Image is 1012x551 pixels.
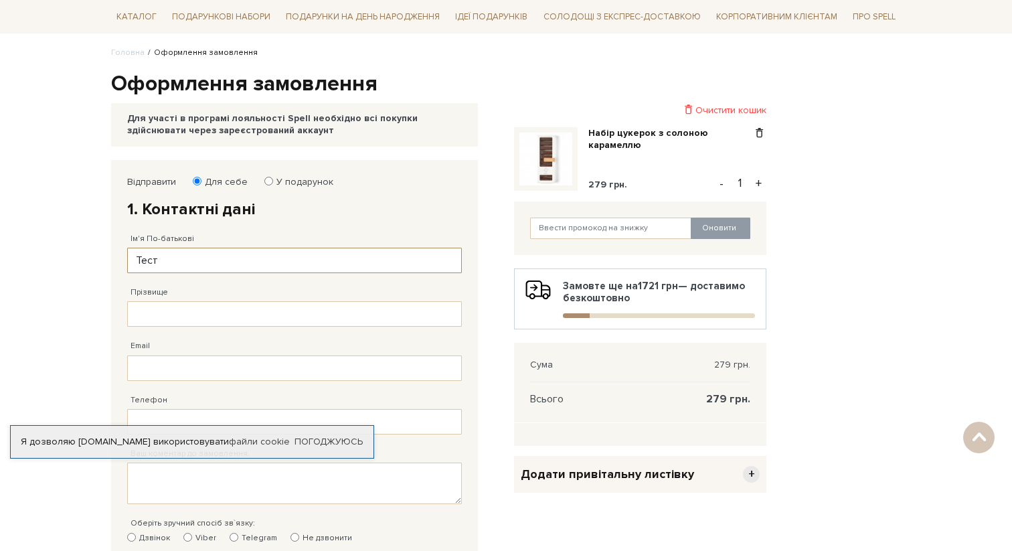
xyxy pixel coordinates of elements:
a: Погоджуюсь [294,436,363,448]
a: Подарунки на День народження [280,7,445,27]
span: Додати привітальну листівку [521,467,694,482]
div: Очистити кошик [514,104,766,116]
label: Не дзвонити [290,532,352,544]
label: Email [131,340,150,352]
label: Телефон [131,394,167,406]
label: Ім'я По-батькові [131,233,194,245]
label: Відправити [127,176,176,188]
h2: 1. Контактні дані [127,199,462,220]
label: Telegram [230,532,277,544]
input: Ввести промокод на знижку [530,218,692,239]
img: Набір цукерок з солоною карамеллю [519,133,572,185]
div: Для участі в програмі лояльності Spell необхідно всі покупки здійснювати через зареєстрований акк... [127,112,462,137]
a: Ідеї подарунків [450,7,533,27]
input: Telegram [230,533,238,542]
a: Солодощі з експрес-доставкою [538,5,706,28]
button: + [751,173,766,193]
input: Для себе [193,177,201,185]
input: У подарунок [264,177,273,185]
a: Головна [111,48,145,58]
button: - [715,173,728,193]
input: Viber [183,533,192,542]
input: Дзвінок [127,533,136,542]
span: Сума [530,359,553,371]
label: Viber [183,532,216,544]
a: Про Spell [847,7,901,27]
span: Всього [530,393,564,405]
a: Корпоративним клієнтам [711,7,843,27]
a: Каталог [111,7,162,27]
label: У подарунок [268,176,333,188]
button: Оновити [691,218,750,239]
label: Для себе [196,176,248,188]
li: Оформлення замовлення [145,47,258,59]
span: 279 грн. [706,393,750,405]
a: Набір цукерок з солоною карамеллю [588,127,752,151]
span: + [743,466,760,483]
a: Подарункові набори [167,7,276,27]
label: Прізвище [131,287,168,299]
a: файли cookie [229,436,290,447]
div: Замовте ще на — доставимо безкоштовно [525,280,755,318]
div: Я дозволяю [DOMAIN_NAME] використовувати [11,436,373,448]
input: Не дзвонити [290,533,299,542]
span: 279 грн. [588,179,627,190]
h1: Оформлення замовлення [111,70,901,98]
b: 1721 грн [638,280,678,292]
span: 279 грн. [714,359,750,371]
label: Дзвінок [127,532,170,544]
label: Оберіть зручний спосіб зв`язку: [131,518,255,530]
